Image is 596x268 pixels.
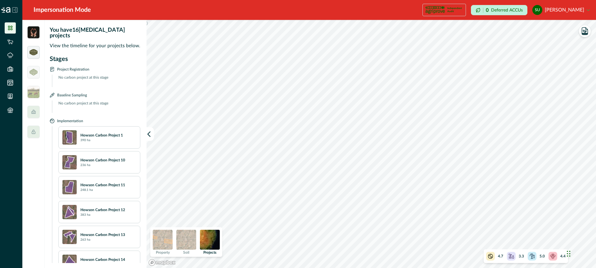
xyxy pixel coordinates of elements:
p: Property [156,251,170,254]
p: Howson Carbon Project 10 [80,157,125,163]
p: No carbon project at this stage [55,75,140,87]
p: Stages [50,54,140,64]
p: You have 16 [MEDICAL_DATA] projects [50,27,143,39]
p: Soil [183,251,189,254]
div: Impersonation Mode [34,5,91,15]
img: insight_carbon-b2bd3813.png [27,26,40,39]
p: 248.1 ha [80,188,93,192]
div: Drag [567,244,571,263]
p: Project Registration [57,66,89,72]
img: insight_readygraze-175b0a17.jpg [27,86,40,98]
p: 4.7 [498,253,503,259]
p: No carbon project at this stage [55,100,140,113]
p: 5.0 [540,253,545,259]
p: 0 [486,8,489,13]
img: greenham_logo-5a2340bd.png [29,49,38,55]
p: Howson Carbon Project 13 [80,232,125,238]
button: stuart upton[PERSON_NAME] [532,2,590,17]
p: Baseline Sampling [57,92,87,98]
p: 236 ha [80,163,90,168]
p: 3.3 [519,253,524,259]
img: soil preview [176,230,196,250]
img: property preview [153,230,173,250]
p: Implementation [57,118,83,124]
p: 263 ha [80,238,90,242]
p: Deferred ACCUs [491,8,523,12]
p: View the timeline for your projects below. [50,42,143,49]
img: +tf7wcAAAAGSURBVAMAyy371r9DmE0AAAAASUVORK5CYII= [62,230,77,244]
img: sGMyiAAAABklEQVQDADX2mJppnBbXAAAAAElFTkSuQmCC [62,205,77,219]
img: certification logo [425,5,445,15]
iframe: Chat Widget [565,238,596,268]
img: qYgAAAAZJREFUAwCr8WJcrRj4dwAAAABJRU5ErkJggg== [62,180,77,194]
img: 0YLj4IAAAAGSURBVAMA0lvd1Zj5RiQAAAAASUVORK5CYII= [62,130,77,145]
p: 329 ha [80,262,90,267]
p: Howson Carbon Project 14 [80,257,125,262]
img: 8cfUvZAAAABklEQVQDABwtM1bqW8cLAAAAAElFTkSuQmCC [62,155,77,169]
img: Logo [1,7,11,13]
img: projects preview [200,230,220,250]
canvas: Map [147,20,596,268]
p: Howson Carbon Project 12 [80,207,125,213]
button: certification logoIndependent Audit [422,4,466,16]
a: Mapbox logo [148,259,176,266]
img: greenham_never_ever-a684a177.png [29,69,38,75]
p: 4.4 [560,253,566,259]
p: Projects [203,251,216,254]
p: Independent Audit [447,7,463,13]
p: 390 ha [80,138,90,143]
p: 383 ha [80,213,90,217]
p: Howson Carbon Project 11 [80,182,125,188]
p: Howson Carbon Project 1 [80,132,123,138]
